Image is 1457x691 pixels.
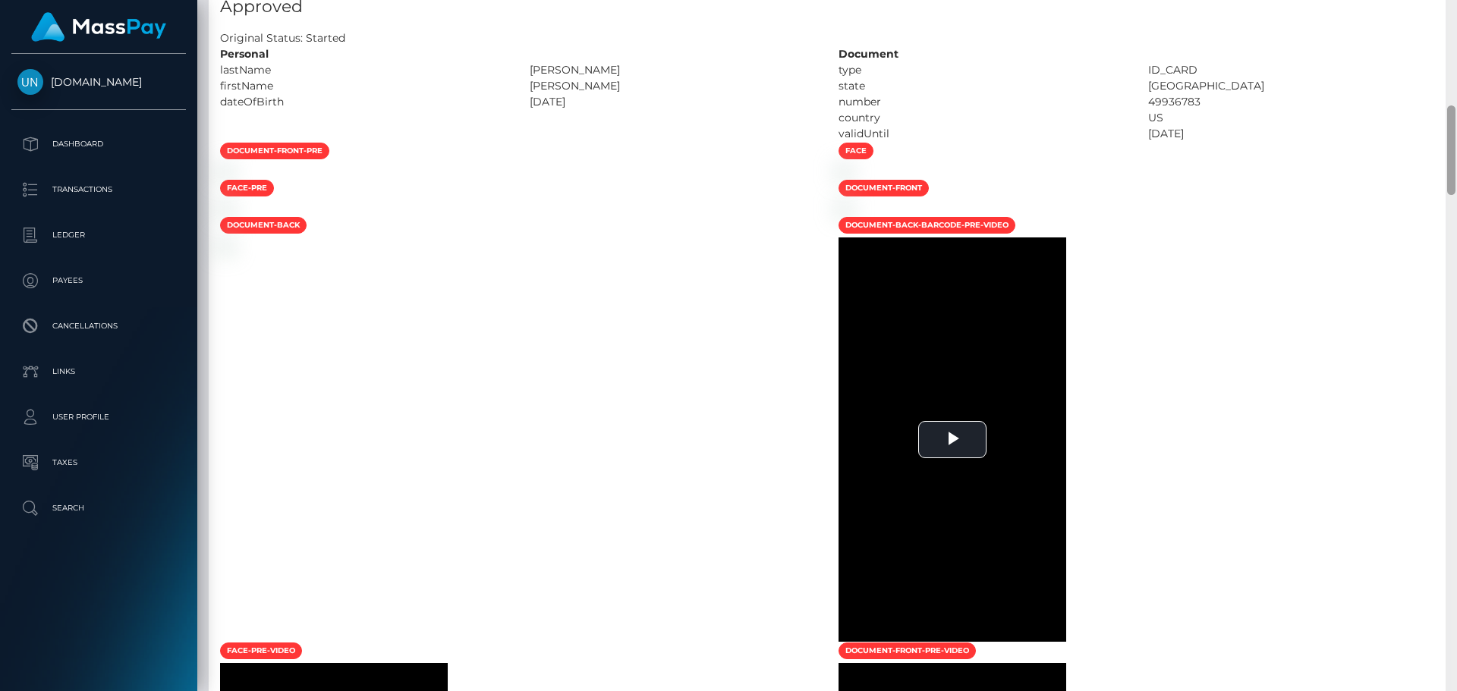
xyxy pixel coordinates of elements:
strong: Personal [220,47,269,61]
div: lastName [209,62,518,78]
img: 3cc8b17e-1eb6-44fd-9711-412bf49d83c9 [220,240,232,252]
div: [DATE] [1137,126,1446,142]
span: document-front-pre-video [839,642,976,659]
div: ID_CARD [1137,62,1446,78]
p: Taxes [17,451,180,474]
span: document-front [839,180,929,196]
img: 7984cad9-9f97-4592-8f5f-c079f6565376 [839,203,851,215]
div: number [827,94,1137,110]
a: Cancellations [11,307,186,345]
div: firstName [209,78,518,94]
span: face-pre-video [220,642,302,659]
div: [GEOGRAPHIC_DATA] [1137,78,1446,94]
div: validUntil [827,126,1137,142]
span: face [839,143,873,159]
span: document-back [220,217,307,234]
p: Ledger [17,224,180,247]
div: dateOfBirth [209,94,518,110]
img: a64cc93a-573e-4664-b1e9-330daddbbdca [220,165,232,177]
p: Transactions [17,178,180,201]
a: Links [11,353,186,391]
p: Payees [17,269,180,292]
div: state [827,78,1137,94]
h7: Original Status: Started [220,31,345,45]
a: Ledger [11,216,186,254]
button: Play Video [918,421,987,458]
img: MassPay Logo [31,12,166,42]
a: User Profile [11,398,186,436]
img: Unlockt.me [17,69,43,95]
div: country [827,110,1137,126]
a: Search [11,489,186,527]
p: Cancellations [17,315,180,338]
span: document-front-pre [220,143,329,159]
span: document-back-barcode-pre-video [839,217,1015,234]
p: Links [17,360,180,383]
p: User Profile [17,406,180,429]
div: [DATE] [518,94,828,110]
div: type [827,62,1137,78]
a: Transactions [11,171,186,209]
div: 49936783 [1137,94,1446,110]
img: 093eba5e-5336-47c3-9271-864292dcaac2 [220,203,232,215]
strong: Document [839,47,898,61]
span: face-pre [220,180,274,196]
a: Payees [11,262,186,300]
div: [PERSON_NAME] [518,78,828,94]
div: [PERSON_NAME] [518,62,828,78]
img: 72d3889f-8831-4670-8ffe-b51825010473 [839,165,851,177]
a: Dashboard [11,125,186,163]
p: Search [17,497,180,520]
div: US [1137,110,1446,126]
div: Video Player [839,237,1066,642]
a: Taxes [11,444,186,482]
p: Dashboard [17,133,180,155]
span: [DOMAIN_NAME] [11,75,186,89]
